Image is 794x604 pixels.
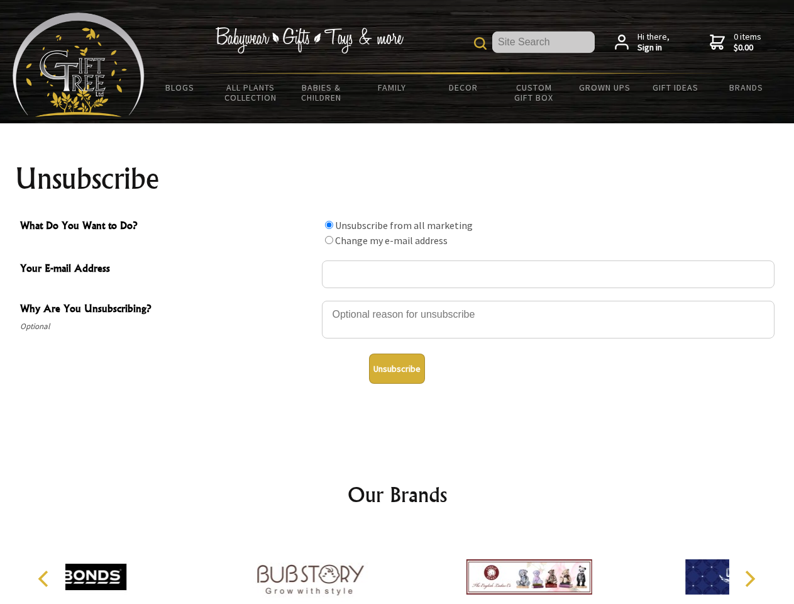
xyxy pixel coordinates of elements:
input: What Do You Want to Do? [325,221,333,229]
input: Site Search [492,31,595,53]
strong: Sign in [637,42,670,53]
img: Babywear - Gifts - Toys & more [215,27,404,53]
input: What Do You Want to Do? [325,236,333,244]
a: Custom Gift Box [499,74,570,111]
a: BLOGS [145,74,216,101]
a: Brands [711,74,782,101]
h2: Our Brands [25,479,769,510]
span: What Do You Want to Do? [20,218,316,236]
input: Your E-mail Address [322,260,775,288]
span: Optional [20,319,316,334]
span: Your E-mail Address [20,260,316,279]
label: Change my e-mail address [335,234,448,247]
a: Gift Ideas [640,74,711,101]
span: Hi there, [637,31,670,53]
img: Babyware - Gifts - Toys and more... [13,13,145,117]
span: 0 items [734,31,761,53]
button: Next [736,565,763,593]
a: All Plants Collection [216,74,287,111]
button: Unsubscribe [369,354,425,384]
a: Babies & Children [286,74,357,111]
a: Family [357,74,428,101]
button: Previous [31,565,59,593]
a: Decor [427,74,499,101]
h1: Unsubscribe [15,164,780,194]
a: Hi there,Sign in [615,31,670,53]
a: 0 items$0.00 [710,31,761,53]
strong: $0.00 [734,42,761,53]
a: Grown Ups [569,74,640,101]
textarea: Why Are You Unsubscribing? [322,301,775,338]
label: Unsubscribe from all marketing [335,219,473,232]
img: product search [474,37,487,50]
span: Why Are You Unsubscribing? [20,301,316,319]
